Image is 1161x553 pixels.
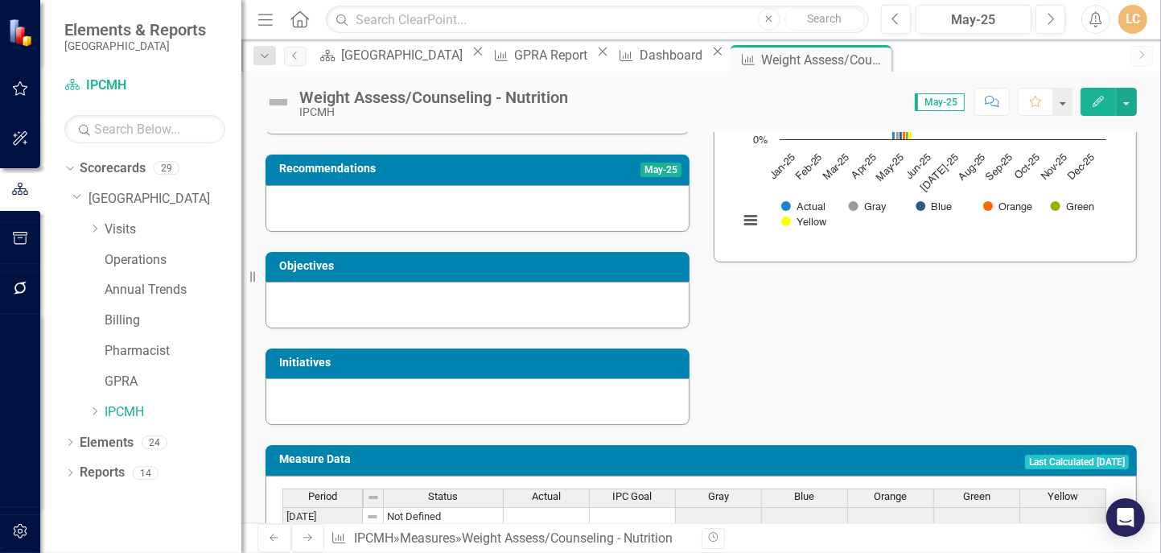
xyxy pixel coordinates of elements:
[984,152,1015,183] text: Sep-25
[279,163,562,175] h3: Recommendations
[613,491,653,502] span: IPC Goal
[1106,498,1145,537] div: Open Intercom Messenger
[154,162,179,175] div: 29
[282,507,363,526] td: [DATE]
[326,6,869,34] input: Search ClearPoint...
[354,530,393,546] a: IPCMH
[850,152,879,181] text: Apr-25
[904,152,933,181] text: Jun-25
[957,152,987,183] text: Aug-25
[266,89,291,115] img: Not Defined
[462,530,673,546] div: Weight Assess/Counseling - Nutrition
[105,312,241,330] a: Billing
[8,19,36,47] img: ClearPoint Strategy
[80,464,125,482] a: Reports
[64,76,225,95] a: IPCMH
[781,216,826,228] button: Show Yellow
[429,491,459,502] span: Status
[983,200,1033,213] button: Show Orange
[64,20,206,39] span: Elements & Reports
[64,115,225,143] input: Search Below...
[133,466,159,480] div: 14
[916,200,952,213] button: Show Blue
[299,89,568,106] div: Weight Assess/Counseling - Nutrition
[142,435,167,449] div: 24
[400,530,455,546] a: Measures
[315,45,467,65] a: [GEOGRAPHIC_DATA]
[105,342,241,361] a: Pharmacist
[279,260,681,272] h3: Objectives
[80,159,146,178] a: Scorecards
[768,152,797,181] text: Jan-25
[1039,152,1068,182] text: Nov-25
[488,45,592,65] a: GPRA Report
[915,93,965,111] span: May-25
[640,45,707,65] div: Dashboard
[921,10,1026,30] div: May-25
[781,200,825,213] button: Show Actual
[1066,152,1096,182] text: Dec-25
[1025,455,1129,469] span: Last Calculated [DATE]
[931,202,952,213] text: Blue
[1118,5,1147,34] button: LC
[367,491,380,504] img: 8DAGhfEEPCf229AAAAAElFTkSuQmCC
[279,357,681,369] h3: Initiatives
[80,434,134,452] a: Elements
[821,152,851,182] text: Mar-25
[64,39,206,52] small: [GEOGRAPHIC_DATA]
[708,491,729,502] span: Gray
[308,491,337,502] span: Period
[105,373,241,391] a: GPRA
[919,152,961,194] text: [DATE]-25
[916,5,1031,34] button: May-25
[795,491,815,502] span: Blue
[1051,200,1095,213] button: Show Green
[963,491,990,502] span: Green
[875,491,908,502] span: Orange
[89,190,241,208] a: [GEOGRAPHIC_DATA]
[366,510,379,523] img: 8DAGhfEEPCf229AAAAAElFTkSuQmCC
[1013,152,1042,181] text: Oct-25
[794,152,824,182] text: Feb-25
[105,251,241,270] a: Operations
[807,12,842,25] span: Search
[105,281,241,299] a: Annual Trends
[613,45,707,65] a: Dashboard
[299,106,568,118] div: IPCMH
[753,135,768,146] text: 0%
[514,45,592,65] div: GPRA Report
[532,491,561,502] span: Actual
[849,200,887,213] button: Show Gray
[105,221,241,239] a: Visits
[784,8,865,31] button: Search
[341,45,467,65] div: [GEOGRAPHIC_DATA]
[739,209,762,232] button: View chart menu, Chart
[875,152,906,184] text: May-25
[640,163,681,177] span: May-25
[279,453,627,465] h3: Measure Data
[331,530,689,548] div: » »
[1048,491,1078,502] span: Yellow
[105,403,241,422] a: IPCMH
[761,50,887,70] div: Weight Assess/Counseling - Nutrition
[384,507,504,526] td: Not Defined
